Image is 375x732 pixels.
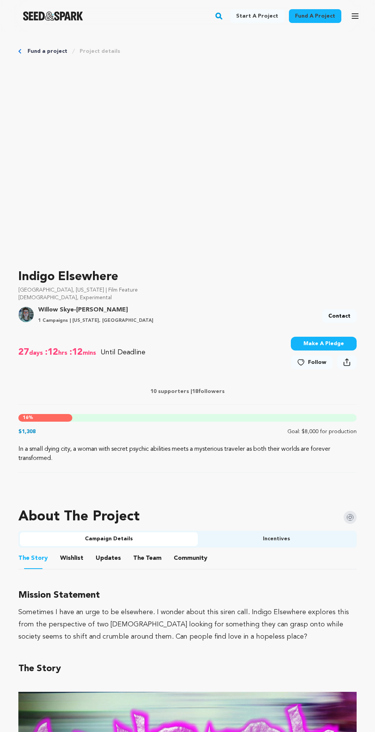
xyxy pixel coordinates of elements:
[23,416,28,420] span: 16
[287,428,357,435] p: Goal: $8,000 for production
[308,359,326,366] span: Follow
[29,346,44,359] span: days
[133,554,144,563] span: The
[18,428,36,435] p: $1,308
[344,511,357,524] img: Seed&Spark Instagram Icon
[18,307,34,322] img: 6d0dde4ebf7a9ca5.jpg
[58,346,69,359] span: hrs
[18,606,357,643] div: Sometimes I have an urge to be elsewhere. I wonder about this siren call. Indigo Elsewhere explor...
[18,286,357,294] p: [GEOGRAPHIC_DATA], [US_STATE] | Film Feature
[18,294,357,302] p: [DEMOGRAPHIC_DATA], Experimental
[96,554,121,563] span: Updates
[18,509,140,525] h1: About The Project
[322,309,357,323] a: Contact
[20,532,198,546] button: Campaign Details
[291,337,357,351] button: Make A Pledge
[230,9,284,23] a: Start a project
[18,661,357,677] h3: The Story
[44,346,58,359] span: :12
[18,554,29,563] span: The
[23,11,83,21] img: Seed&Spark Logo Dark Mode
[133,554,161,563] span: Team
[18,47,357,55] div: Breadcrumb
[28,47,67,55] a: Fund a project
[18,588,357,603] h3: Mission Statement
[80,47,120,55] a: Project details
[18,414,72,422] div: %
[18,554,48,563] span: Story
[289,9,341,23] a: Fund a project
[38,318,153,324] p: 1 Campaigns | [US_STATE], [GEOGRAPHIC_DATA]
[69,346,83,359] span: :12
[83,346,98,359] span: mins
[23,11,83,21] a: Seed&Spark Homepage
[18,445,357,463] p: In a small dying city, a woman with secret psychic abilities meets a mysterious traveler as both ...
[38,305,153,315] a: Goto Willow Skye-Biggs profile
[101,347,145,358] p: Until Deadline
[291,355,333,369] a: Follow
[18,388,357,395] p: 10 supporters | followers
[192,389,198,394] span: 18
[198,532,355,546] button: Incentives
[18,268,357,286] p: Indigo Elsewhere
[18,346,29,359] span: 27
[60,554,83,563] span: Wishlist
[174,554,207,563] span: Community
